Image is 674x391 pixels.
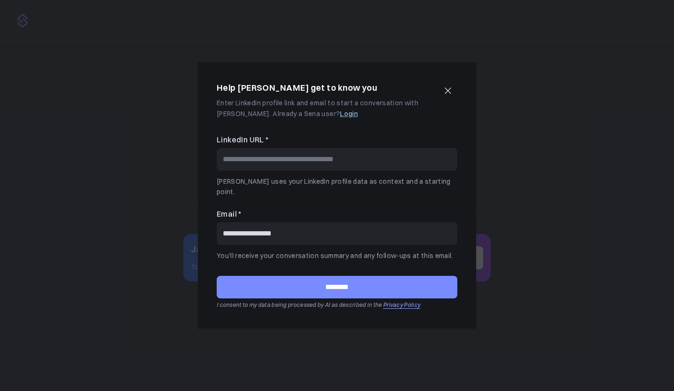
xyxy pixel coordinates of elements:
a: Privacy Policy [383,301,420,308]
a: Login [340,109,358,118]
p: [PERSON_NAME] uses your LinkedIn profile data as context and a starting point. [217,176,457,197]
label: LinkedIn URL * [217,134,457,146]
span: I consent to my data being processed by AI as described in the [217,301,382,308]
label: Email * [217,208,457,220]
p: Enter LinkedIn profile link and email to start a conversation with [PERSON_NAME]. Already a Sena ... [217,98,435,119]
h2: Help [PERSON_NAME] get to know you [217,81,377,95]
p: You’ll receive your conversation summary and any follow-ups at this email. [217,250,457,261]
